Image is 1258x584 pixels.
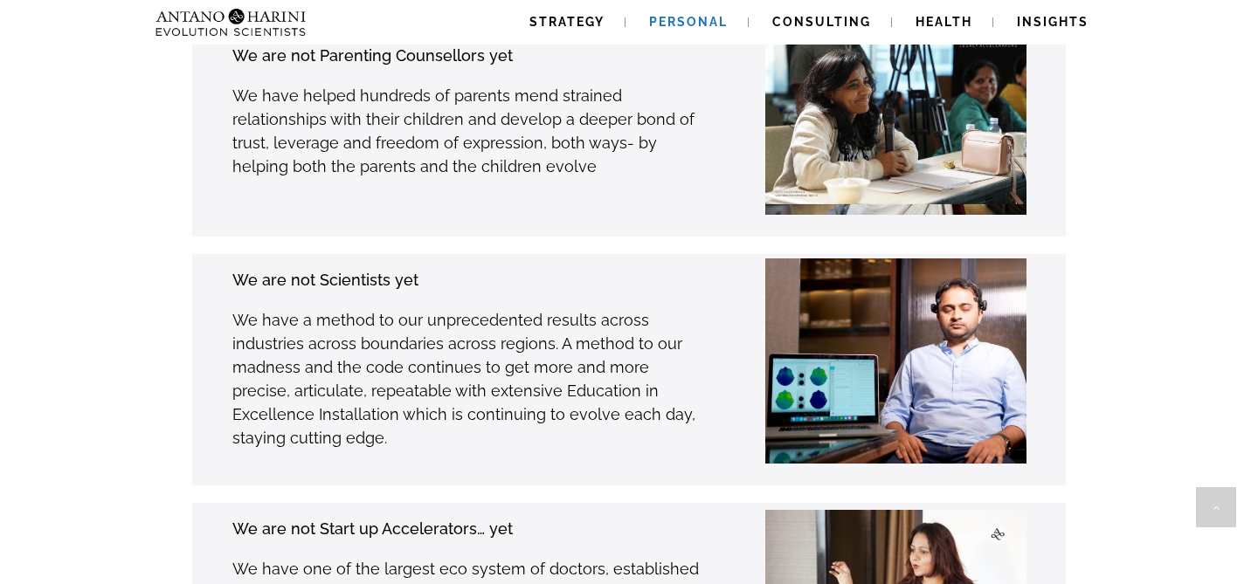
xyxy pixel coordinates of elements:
span: Insights [1017,15,1089,29]
strong: We are not Parenting Counsellors yet [232,46,513,65]
strong: We are not Start up Accelerators… yet [232,519,513,538]
p: We have a method to our unprecedented results across industries across boundaries across regions.... [232,308,710,450]
span: Strategy [529,15,605,29]
img: Neel [765,258,1040,464]
span: Health [916,15,972,29]
strong: We are not Scientists yet [232,271,418,289]
img: Dr-Smita [765,34,1037,215]
p: We have helped hundreds of parents mend strained relationships with their children and develop a ... [232,84,710,178]
span: Personal [649,15,728,29]
span: Consulting [772,15,871,29]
